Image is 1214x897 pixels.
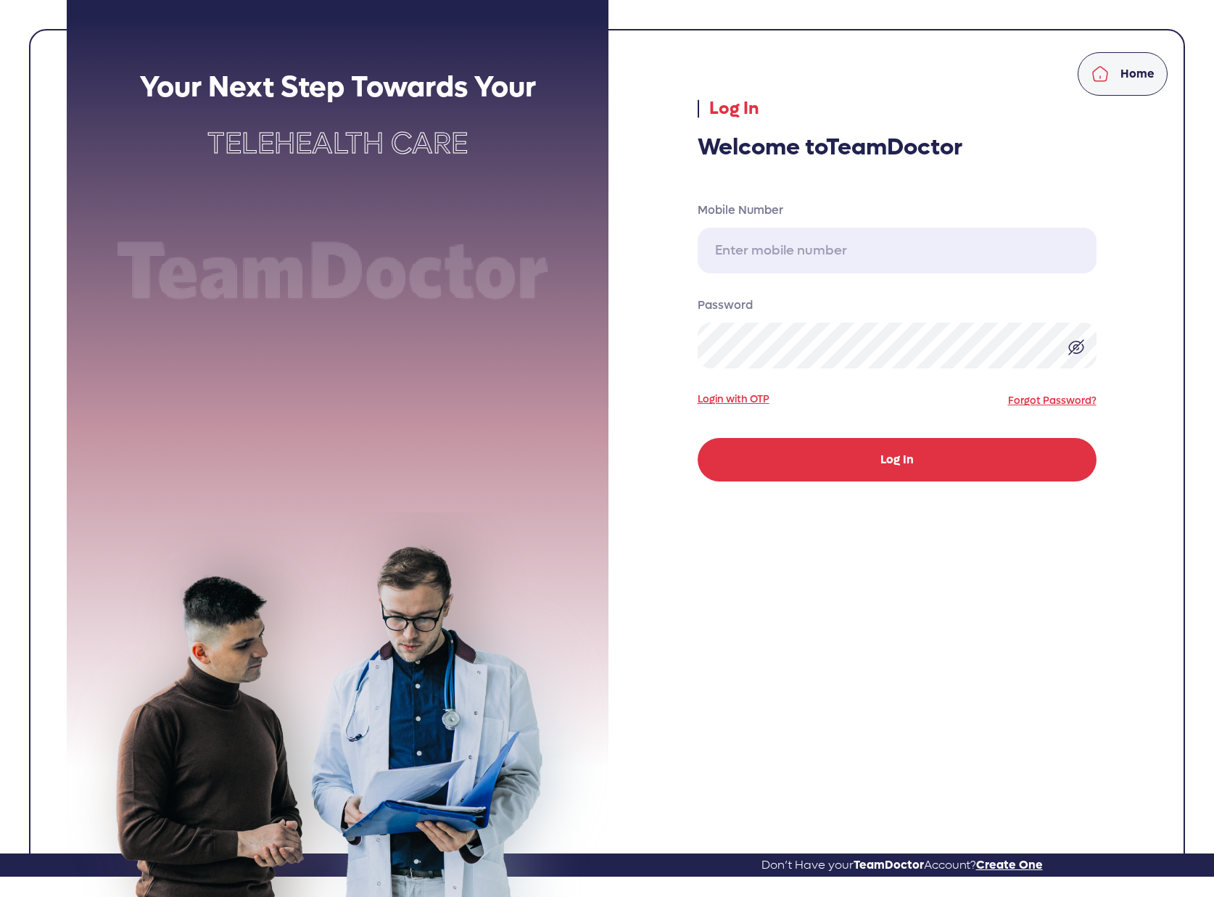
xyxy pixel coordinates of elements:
span: TeamDoctor [854,857,924,872]
p: Telehealth Care [67,122,608,165]
input: Enter mobile number [698,228,1097,273]
label: Password [698,297,1097,314]
span: Create One [976,857,1043,872]
img: eye [1068,339,1085,356]
span: TeamDoctor [826,132,962,162]
img: Team doctor text [100,235,575,310]
a: Forgot Password? [1008,394,1097,408]
a: Home [1078,52,1168,96]
h2: Your Next Step Towards Your [67,70,608,104]
h3: Welcome to [698,133,1097,161]
p: Home [1120,65,1155,83]
a: Login with OTP [698,392,769,407]
button: Log In [698,438,1097,481]
img: home.svg [1091,65,1109,83]
label: Mobile Number [698,202,1097,219]
a: Don’t Have yourTeamDoctorAccount?Create One [761,853,1043,877]
p: Log In [698,96,1097,122]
